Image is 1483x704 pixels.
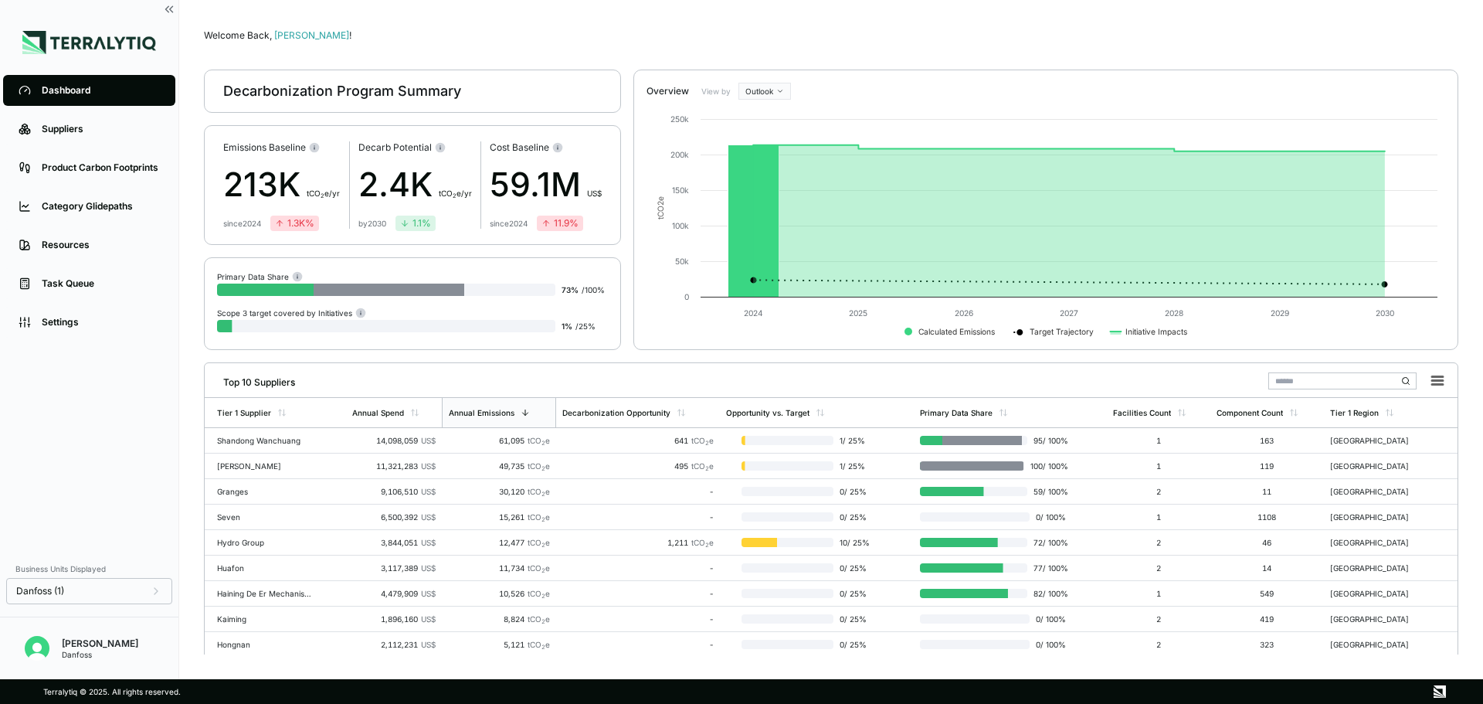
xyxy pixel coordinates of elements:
div: 2 [1113,563,1204,573]
text: 2025 [849,308,867,318]
div: [GEOGRAPHIC_DATA] [1330,487,1429,496]
div: [GEOGRAPHIC_DATA] [1330,461,1429,471]
div: Scope 3 target covered by Initiatives [217,307,366,318]
span: 59 / 100 % [1027,487,1068,496]
div: 323 [1217,640,1318,649]
div: 641 [562,436,714,445]
span: US$ [421,512,436,522]
div: 2 [1113,538,1204,547]
div: Hydro Group [217,538,316,547]
div: [GEOGRAPHIC_DATA] [1330,614,1429,624]
div: Primary Data Share [217,270,303,282]
div: 15,261 [448,512,550,522]
div: [GEOGRAPHIC_DATA] [1330,563,1429,573]
span: US$ [421,436,436,445]
div: 14,098,059 [352,436,436,445]
tspan: 2 [656,201,665,206]
div: by 2030 [358,219,386,228]
div: - [562,614,714,624]
span: [PERSON_NAME] [274,29,351,41]
span: tCO e [528,436,550,445]
span: US$ [421,461,436,471]
span: 0 / 25 % [833,640,874,649]
span: 0 / 25 % [833,487,874,496]
span: tCO e [528,614,550,624]
div: 549 [1217,589,1318,598]
div: 61,095 [448,436,550,445]
div: - [562,512,714,522]
text: 200k [670,150,689,159]
div: Resources [42,239,160,251]
div: Haining De Er Mechanism Manufacture [217,589,316,598]
div: Component Count [1217,408,1283,417]
div: Primary Data Share [920,408,993,417]
div: 1.1 % [400,217,431,230]
div: Dashboard [42,84,160,97]
div: 1108 [1217,512,1318,522]
div: Tier 1 Region [1330,408,1379,417]
span: 0 / 100 % [1030,640,1068,649]
button: Open user button [19,630,56,667]
sub: 2 [321,192,324,199]
span: tCO e [528,640,550,649]
div: 49,735 [448,461,550,471]
div: 3,844,051 [352,538,436,547]
span: ! [349,29,351,41]
div: 163 [1217,436,1318,445]
div: [GEOGRAPHIC_DATA] [1330,436,1429,445]
div: Tier 1 Supplier [217,408,271,417]
div: Settings [42,316,160,328]
div: Shandong Wanchuang [217,436,316,445]
span: tCO e [691,461,714,471]
span: Outlook [745,87,773,96]
div: Decarbonization Program Summary [223,82,461,100]
sub: 2 [541,644,545,651]
span: tCO e [528,487,550,496]
span: US$ [421,563,436,573]
div: - [562,487,714,496]
span: 0 / 25 % [833,589,874,598]
div: 495 [562,461,714,471]
sub: 2 [453,192,456,199]
div: 9,106,510 [352,487,436,496]
div: Danfoss [62,650,138,659]
div: Decarbonization Opportunity [562,408,670,417]
span: tCO e [691,538,714,547]
text: 2024 [744,308,763,318]
span: 0 / 25 % [833,563,874,573]
span: tCO e [528,563,550,573]
div: 1,896,160 [352,614,436,624]
sub: 2 [541,567,545,574]
div: 11,321,283 [352,461,436,471]
sub: 2 [705,542,709,549]
div: Overview [646,85,689,97]
span: US$ [421,640,436,649]
div: 2.4K [358,160,472,209]
div: 2 [1113,640,1204,649]
text: 2026 [955,308,973,318]
text: 2030 [1376,308,1394,318]
div: 1 [1113,589,1204,598]
span: tCO e [528,589,550,598]
span: Danfoss (1) [16,585,64,597]
img: Cornelia Jonsson [25,636,49,661]
div: 11 [1217,487,1318,496]
span: tCO e [528,538,550,547]
div: Decarb Potential [358,141,472,154]
span: 73 % [562,285,579,294]
sub: 2 [541,440,545,447]
div: Product Carbon Footprints [42,162,160,174]
text: 2027 [1060,308,1078,318]
span: 95 / 100 % [1027,436,1068,445]
div: Kaiming [217,614,316,624]
div: [PERSON_NAME] [62,638,138,650]
span: US$ [421,614,436,624]
span: 82 / 100 % [1027,589,1068,598]
div: 30,120 [448,487,550,496]
span: 0 / 25 % [833,512,874,522]
text: 150k [672,185,689,195]
sub: 2 [541,618,545,625]
span: / 100 % [582,285,605,294]
div: [GEOGRAPHIC_DATA] [1330,589,1429,598]
span: 10 / 25 % [833,538,874,547]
